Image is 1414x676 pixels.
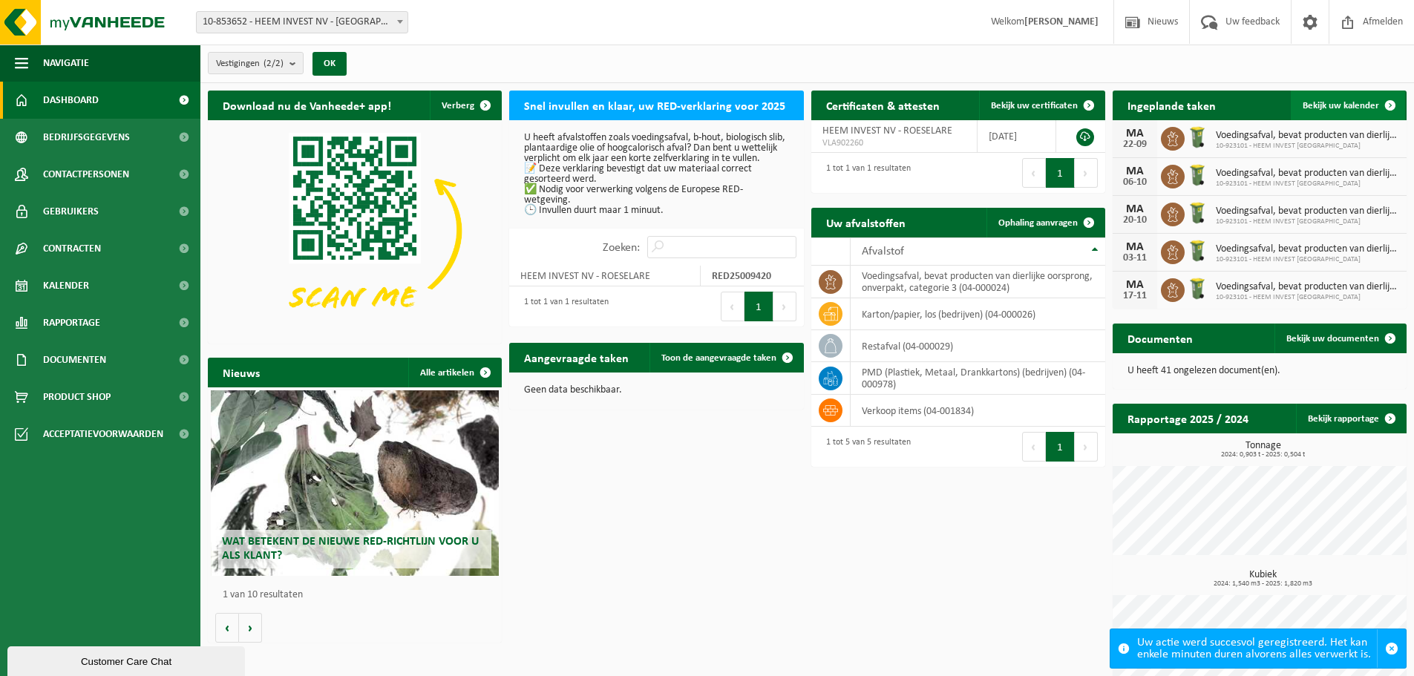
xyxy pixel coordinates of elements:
[1296,404,1405,433] a: Bekijk rapportage
[524,133,788,216] p: U heeft afvalstoffen zoals voedingsafval, b-hout, biologisch slib, plantaardige olie of hoogcalor...
[223,590,494,600] p: 1 van 10 resultaten
[822,137,966,149] span: VLA902260
[851,298,1105,330] td: karton/papier, los (bedrijven) (04-000026)
[222,536,479,562] span: Wat betekent de nieuwe RED-richtlijn voor u als klant?
[43,230,101,267] span: Contracten
[1216,293,1399,302] span: 10-923101 - HEEM INVEST [GEOGRAPHIC_DATA]
[43,267,89,304] span: Kalender
[1120,580,1407,588] span: 2024: 1,540 m3 - 2025: 1,820 m3
[43,45,89,82] span: Navigatie
[215,613,239,643] button: Vorige
[1216,281,1399,293] span: Voedingsafval, bevat producten van dierlijke oorsprong, onverpakt, categorie 3
[1120,441,1407,459] h3: Tonnage
[1291,91,1405,120] a: Bekijk uw kalender
[43,193,99,230] span: Gebruikers
[1274,324,1405,353] a: Bekijk uw documenten
[1024,16,1099,27] strong: [PERSON_NAME]
[1120,570,1407,588] h3: Kubiek
[1120,177,1150,188] div: 06-10
[442,101,474,111] span: Verberg
[862,246,904,257] span: Afvalstof
[773,292,796,321] button: Next
[721,292,744,321] button: Previous
[851,362,1105,395] td: PMD (Plastiek, Metaal, Drankkartons) (bedrijven) (04-000978)
[408,358,500,387] a: Alle artikelen
[811,91,955,119] h2: Certificaten & attesten
[1216,243,1399,255] span: Voedingsafval, bevat producten van dierlijke oorsprong, onverpakt, categorie 3
[1216,168,1399,180] span: Voedingsafval, bevat producten van dierlijke oorsprong, onverpakt, categorie 3
[811,208,920,237] h2: Uw afvalstoffen
[208,358,275,387] h2: Nieuws
[998,218,1078,228] span: Ophaling aanvragen
[712,271,771,282] strong: RED25009420
[1216,206,1399,217] span: Voedingsafval, bevat producten van dierlijke oorsprong, onverpakt, categorie 3
[197,12,407,33] span: 10-853652 - HEEM INVEST NV - ROESELARE
[216,53,284,75] span: Vestigingen
[744,292,773,321] button: 1
[1120,291,1150,301] div: 17-11
[1216,255,1399,264] span: 10-923101 - HEEM INVEST [GEOGRAPHIC_DATA]
[43,119,130,156] span: Bedrijfsgegevens
[1120,203,1150,215] div: MA
[1216,130,1399,142] span: Voedingsafval, bevat producten van dierlijke oorsprong, onverpakt, categorie 3
[851,266,1105,298] td: voedingsafval, bevat producten van dierlijke oorsprong, onverpakt, categorie 3 (04-000024)
[43,341,106,378] span: Documenten
[43,416,163,453] span: Acceptatievoorwaarden
[1022,432,1046,462] button: Previous
[211,390,499,576] a: Wat betekent de nieuwe RED-richtlijn voor u als klant?
[603,242,640,254] label: Zoeken:
[822,125,952,137] span: HEEM INVEST NV - ROESELARE
[819,157,911,189] div: 1 tot 1 van 1 resultaten
[1046,432,1075,462] button: 1
[1185,163,1210,188] img: WB-0140-HPE-GN-50
[208,52,304,74] button: Vestigingen(2/2)
[196,11,408,33] span: 10-853652 - HEEM INVEST NV - ROESELARE
[1113,324,1208,352] h2: Documenten
[1120,279,1150,291] div: MA
[509,91,800,119] h2: Snel invullen en klaar, uw RED-verklaring voor 2025
[1216,142,1399,151] span: 10-923101 - HEEM INVEST [GEOGRAPHIC_DATA]
[978,120,1056,153] td: [DATE]
[509,343,644,372] h2: Aangevraagde taken
[208,91,406,119] h2: Download nu de Vanheede+ app!
[819,430,911,463] div: 1 tot 5 van 5 resultaten
[264,59,284,68] count: (2/2)
[1185,276,1210,301] img: WB-0140-HPE-GN-50
[1286,334,1379,344] span: Bekijk uw documenten
[851,395,1105,427] td: verkoop items (04-001834)
[1113,91,1231,119] h2: Ingeplande taken
[1303,101,1379,111] span: Bekijk uw kalender
[1120,140,1150,150] div: 22-09
[1075,158,1098,188] button: Next
[1127,366,1392,376] p: U heeft 41 ongelezen document(en).
[979,91,1104,120] a: Bekijk uw certificaten
[851,330,1105,362] td: restafval (04-000029)
[208,120,502,341] img: Download de VHEPlus App
[43,378,111,416] span: Product Shop
[7,643,248,676] iframe: chat widget
[991,101,1078,111] span: Bekijk uw certificaten
[661,353,776,363] span: Toon de aangevraagde taken
[524,385,788,396] p: Geen data beschikbaar.
[1113,404,1263,433] h2: Rapportage 2025 / 2024
[1075,432,1098,462] button: Next
[43,82,99,119] span: Dashboard
[509,266,701,286] td: HEEM INVEST NV - ROESELARE
[1185,125,1210,150] img: WB-0140-HPE-GN-50
[1120,253,1150,263] div: 03-11
[986,208,1104,237] a: Ophaling aanvragen
[43,304,100,341] span: Rapportage
[1120,128,1150,140] div: MA
[43,156,129,193] span: Contactpersonen
[312,52,347,76] button: OK
[649,343,802,373] a: Toon de aangevraagde taken
[1120,451,1407,459] span: 2024: 0,903 t - 2025: 0,504 t
[1120,215,1150,226] div: 20-10
[430,91,500,120] button: Verberg
[1120,241,1150,253] div: MA
[1022,158,1046,188] button: Previous
[1046,158,1075,188] button: 1
[517,290,609,323] div: 1 tot 1 van 1 resultaten
[1137,629,1377,668] div: Uw actie werd succesvol geregistreerd. Het kan enkele minuten duren alvorens alles verwerkt is.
